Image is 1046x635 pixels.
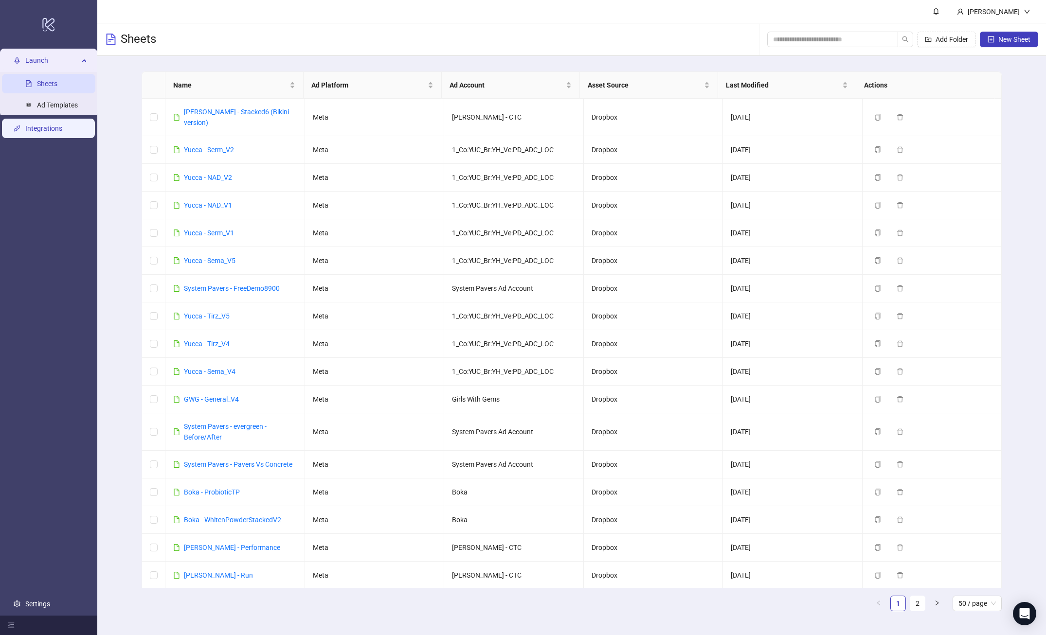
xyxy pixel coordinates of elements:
[305,358,445,386] td: Meta
[723,192,863,219] td: [DATE]
[444,534,584,562] td: [PERSON_NAME] - CTC
[580,72,718,99] th: Asset Source
[871,596,886,611] button: left
[897,489,903,495] span: delete
[874,544,881,551] span: copy
[184,312,230,320] a: Yucca - Tirz_V5
[305,451,445,478] td: Meta
[184,488,240,496] a: Boka - ProbioticTP
[723,302,863,330] td: [DATE]
[165,72,304,99] th: Name
[444,219,584,247] td: 1_Co:YUC_Br:YH_Ve:PD_ADC_LOC
[929,596,945,611] button: right
[305,275,445,302] td: Meta
[305,534,445,562] td: Meta
[897,461,903,468] span: delete
[910,596,925,611] li: 2
[897,174,903,181] span: delete
[723,506,863,534] td: [DATE]
[584,358,723,386] td: Dropbox
[874,146,881,153] span: copy
[304,72,442,99] th: Ad Platform
[936,35,968,43] span: Add Folder
[874,489,881,495] span: copy
[925,36,932,43] span: folder-add
[14,57,20,64] span: rocket
[902,36,909,43] span: search
[173,572,180,579] span: file
[723,247,863,275] td: [DATE]
[184,544,280,551] a: [PERSON_NAME] - Performance
[305,219,445,247] td: Meta
[723,451,863,478] td: [DATE]
[305,386,445,413] td: Meta
[933,8,939,15] span: bell
[444,99,584,136] td: [PERSON_NAME] - CTC
[444,506,584,534] td: Boka
[311,80,426,90] span: Ad Platform
[897,229,903,236] span: delete
[444,562,584,589] td: [PERSON_NAME] - CTC
[897,340,903,347] span: delete
[184,340,230,348] a: Yucca - Tirz_V4
[723,164,863,192] td: [DATE]
[874,257,881,264] span: copy
[1013,602,1036,625] div: Open Intercom Messenger
[121,32,156,47] h3: Sheets
[723,219,863,247] td: [DATE]
[444,164,584,192] td: 1_Co:YUC_Br:YH_Ve:PD_ADC_LOC
[173,396,180,403] span: file
[584,534,723,562] td: Dropbox
[874,340,881,347] span: copy
[980,32,1038,47] button: New Sheet
[444,247,584,275] td: 1_Co:YUC_Br:YH_Ve:PD_ADC_LOC
[173,489,180,495] span: file
[444,413,584,451] td: System Pavers Ad Account
[917,32,976,47] button: Add Folder
[444,478,584,506] td: Boka
[588,80,702,90] span: Asset Source
[173,544,180,551] span: file
[584,164,723,192] td: Dropbox
[173,285,180,292] span: file
[890,596,906,611] li: 1
[897,396,903,403] span: delete
[584,330,723,358] td: Dropbox
[874,114,881,121] span: copy
[442,72,580,99] th: Ad Account
[723,136,863,164] td: [DATE]
[876,600,882,606] span: left
[444,275,584,302] td: System Pavers Ad Account
[184,201,232,209] a: Yucca - NAD_V1
[584,136,723,164] td: Dropbox
[723,99,863,136] td: [DATE]
[37,80,57,88] a: Sheets
[305,562,445,589] td: Meta
[874,313,881,319] span: copy
[584,478,723,506] td: Dropbox
[184,229,234,237] a: Yucca - Serm_V1
[958,596,996,611] span: 50 / page
[584,275,723,302] td: Dropbox
[25,124,62,132] a: Integrations
[184,460,292,468] a: System Pavers - Pavers Vs Concrete
[8,622,15,629] span: menu-fold
[584,99,723,136] td: Dropbox
[1024,8,1030,15] span: down
[25,600,50,608] a: Settings
[173,202,180,209] span: file
[934,600,940,606] span: right
[856,72,994,99] th: Actions
[723,534,863,562] td: [DATE]
[173,257,180,264] span: file
[184,108,289,126] a: [PERSON_NAME] - Stacked6 (Bikini version)
[874,285,881,292] span: copy
[874,202,881,209] span: copy
[584,506,723,534] td: Dropbox
[184,257,235,265] a: Yucca - Sema_V5
[184,395,239,403] a: GWG - General_V4
[897,202,903,209] span: delete
[874,396,881,403] span: copy
[723,275,863,302] td: [DATE]
[998,35,1030,43] span: New Sheet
